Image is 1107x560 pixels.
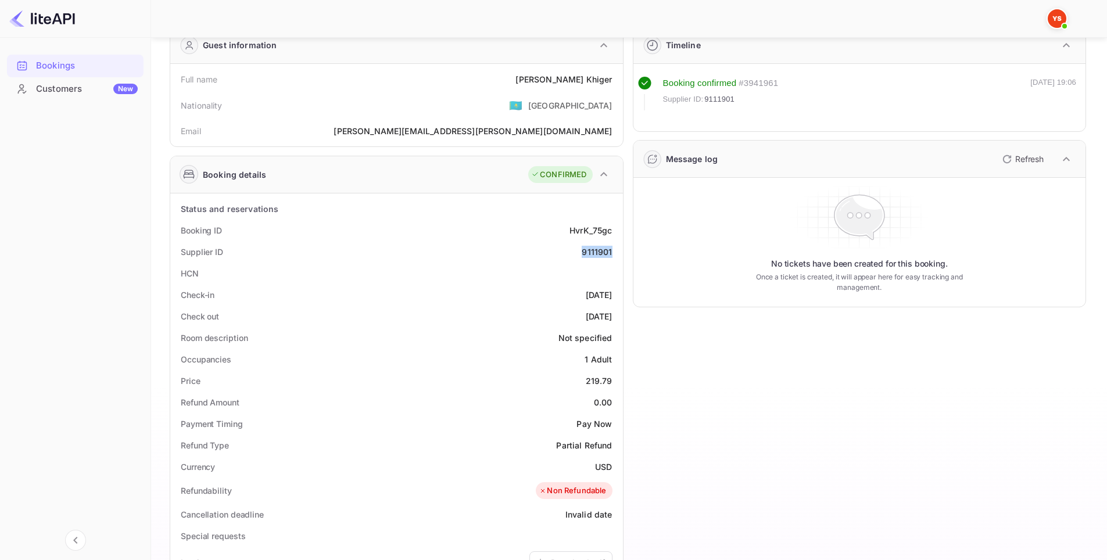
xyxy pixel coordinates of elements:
div: [DATE] 19:06 [1030,77,1076,110]
div: [PERSON_NAME] Khiger [515,73,612,85]
div: Bookings [36,59,138,73]
div: Payment Timing [181,418,243,430]
div: Price [181,375,200,387]
div: Supplier ID [181,246,223,258]
div: Invalid date [565,508,612,520]
img: Yandex Support [1048,9,1066,28]
div: CONFIRMED [531,169,586,181]
div: [DATE] [586,310,612,322]
div: Full name [181,73,217,85]
div: # 3941961 [739,77,778,90]
div: Refund Amount [181,396,239,408]
div: Email [181,125,201,137]
div: Partial Refund [556,439,612,451]
div: [PERSON_NAME][EMAIL_ADDRESS][PERSON_NAME][DOMAIN_NAME] [334,125,612,137]
span: Supplier ID: [663,94,704,105]
span: United States [509,95,522,116]
div: Booking details [203,168,266,181]
a: CustomersNew [7,78,144,99]
div: [GEOGRAPHIC_DATA] [528,99,612,112]
div: [DATE] [586,289,612,301]
div: Cancellation deadline [181,508,264,520]
button: Refresh [995,150,1048,168]
div: Refund Type [181,439,229,451]
div: Non Refundable [539,485,606,497]
div: Message log [666,153,718,165]
div: Occupancies [181,353,231,365]
div: 219.79 [586,375,612,387]
p: Refresh [1015,153,1044,165]
img: LiteAPI logo [9,9,75,28]
span: 9111901 [704,94,735,105]
div: Booking ID [181,224,222,236]
div: Check-in [181,289,214,301]
div: Pay Now [576,418,612,430]
div: Currency [181,461,215,473]
a: Bookings [7,55,144,76]
div: Status and reservations [181,203,278,215]
div: Booking confirmed [663,77,737,90]
div: 1 Adult [585,353,612,365]
p: No tickets have been created for this booking. [771,258,948,270]
button: Collapse navigation [65,530,86,551]
div: CustomersNew [7,78,144,100]
div: Refundability [181,484,232,497]
div: Not specified [558,332,612,344]
div: New [113,84,138,94]
div: 0.00 [594,396,612,408]
p: Once a ticket is created, it will appear here for easy tracking and management. [737,272,981,293]
div: Check out [181,310,219,322]
div: HCN [181,267,199,279]
div: Room description [181,332,248,344]
div: Bookings [7,55,144,77]
div: 9111901 [582,246,612,258]
div: USD [595,461,612,473]
div: Nationality [181,99,223,112]
div: HvrK_75gc [569,224,612,236]
div: Guest information [203,39,277,51]
div: Customers [36,82,138,96]
div: Special requests [181,530,245,542]
div: Timeline [666,39,701,51]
